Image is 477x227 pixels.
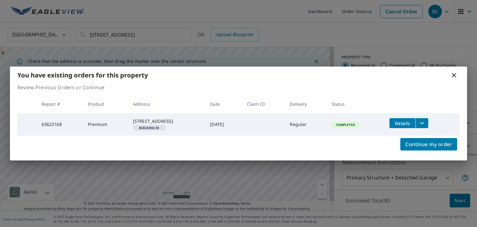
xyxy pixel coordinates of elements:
th: Status [327,95,385,113]
b: You have existing orders for this property [17,71,148,79]
button: detailsBtn-63622168 [389,118,416,128]
span: Details [393,120,412,126]
p: Review Previous Orders or Continue [17,84,460,91]
td: [DATE] [205,113,242,136]
th: Report # [37,95,83,113]
button: Continue my order [400,138,457,151]
em: Building ID [139,126,159,129]
th: Claim ID [242,95,285,113]
span: Continue my order [405,140,452,149]
th: Product [83,95,128,113]
th: Delivery [285,95,326,113]
td: 63622168 [37,113,83,136]
th: Date [205,95,242,113]
td: Premium [83,113,128,136]
div: [STREET_ADDRESS] [133,118,200,124]
td: Regular [285,113,326,136]
span: Completed [332,123,359,127]
button: filesDropdownBtn-63622168 [416,118,428,128]
th: Address [128,95,205,113]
